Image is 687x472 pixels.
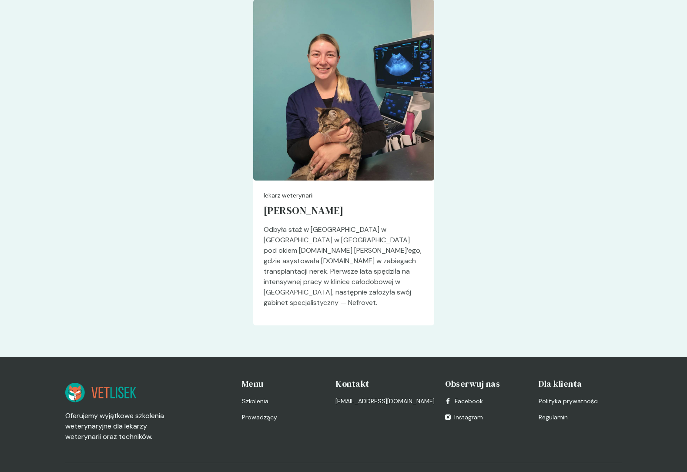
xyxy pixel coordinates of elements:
span: Prowadzący [242,413,277,422]
p: Odbyła staż w [GEOGRAPHIC_DATA] w [GEOGRAPHIC_DATA] w [GEOGRAPHIC_DATA] pod okiem [DOMAIN_NAME] [... [264,224,424,315]
span: Regulamin [539,413,568,422]
h4: Menu [242,378,325,390]
h4: Kontakt [335,378,435,390]
p: Oferujemy wyjątkowe szkolenia weterynaryjne dla lekarzy weterynarii oraz techników. [65,411,176,442]
a: Regulamin [539,413,622,422]
a: Instagram [445,413,483,422]
a: [EMAIL_ADDRESS][DOMAIN_NAME] [335,397,435,406]
a: [PERSON_NAME] [264,200,424,224]
h4: Dla klienta [539,378,622,390]
a: Prowadzący [242,413,325,422]
a: Facebook [445,397,483,406]
a: Polityka prywatności [539,397,622,406]
p: lekarz weterynarii [264,191,424,200]
a: Szkolenia [242,397,325,406]
span: Polityka prywatności [539,397,599,406]
span: Szkolenia [242,397,268,406]
h4: Obserwuj nas [445,378,528,390]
